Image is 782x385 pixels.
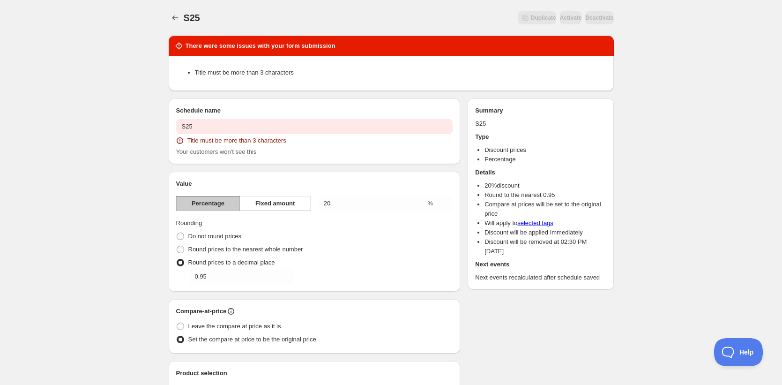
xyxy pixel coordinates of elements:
span: % [428,200,433,207]
h2: There were some issues with your form submission [186,41,335,51]
button: Schedules [169,11,182,24]
li: Discount will be applied Immediately [484,228,606,237]
h2: Summary [475,106,606,115]
h2: Details [475,168,606,177]
h2: Schedule name [176,106,453,115]
h2: Compare-at-price [176,307,227,316]
li: Will apply to [484,219,606,228]
span: Fixed amount [255,199,295,208]
span: Rounding [176,219,202,226]
button: Percentage [176,196,240,211]
span: Title must be more than 3 characters [187,136,286,145]
span: Your customers won't see this [176,148,257,155]
li: 20 % discount [484,181,606,190]
span: S25 [184,13,200,23]
span: Do not round prices [188,233,241,240]
iframe: Toggle Customer Support [714,338,763,366]
li: Discount will be removed at 02:30 PM [DATE] [484,237,606,256]
span: Round prices to the nearest whole number [188,246,303,253]
h2: Value [176,179,453,189]
li: Title must be more than 3 characters [195,68,606,77]
li: Compare at prices will be set to the original price [484,200,606,219]
span: Round prices to a decimal place [188,259,275,266]
h2: Product selection [176,369,453,378]
p: S25 [475,119,606,128]
span: Set the compare at price to be the original price [188,336,316,343]
li: Percentage [484,155,606,164]
h2: Type [475,132,606,142]
li: Round to the nearest 0.95 [484,190,606,200]
button: Fixed amount [239,196,310,211]
p: Next events recalculated after schedule saved [475,273,606,282]
li: Discount prices [484,145,606,155]
h2: Next events [475,260,606,269]
span: Leave the compare at price as it is [188,323,281,330]
a: selected tags [517,219,553,226]
span: Percentage [192,199,224,208]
